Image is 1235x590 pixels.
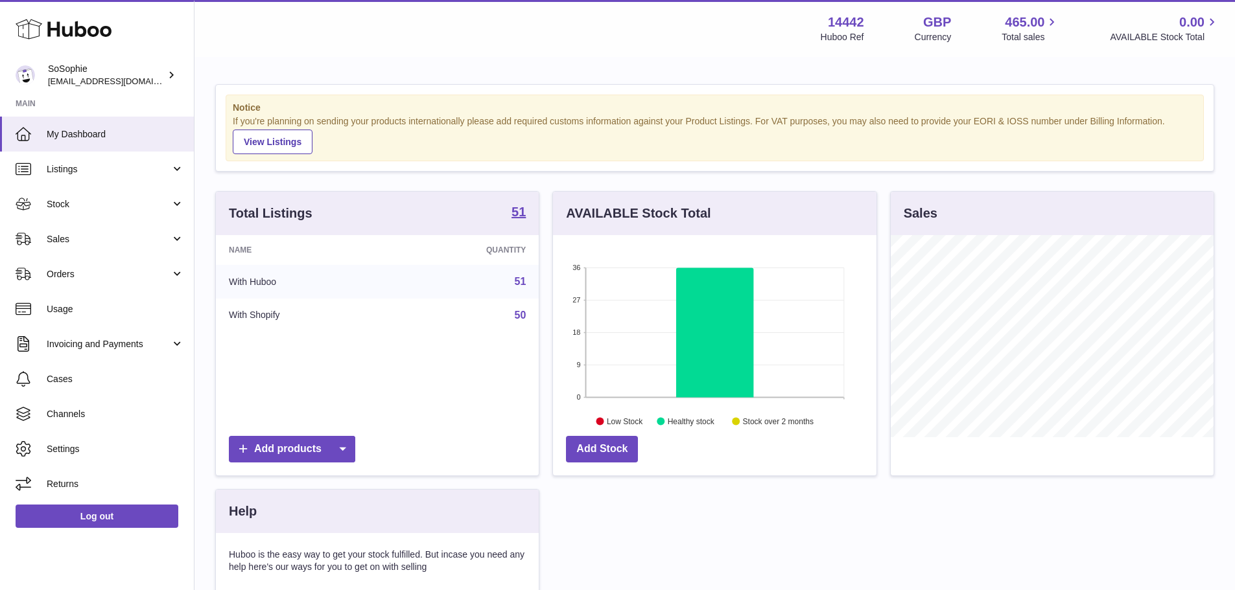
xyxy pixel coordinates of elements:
div: Currency [915,31,952,43]
strong: Notice [233,102,1197,114]
h3: Total Listings [229,205,312,222]
th: Quantity [390,235,539,265]
text: 18 [573,328,581,336]
td: With Huboo [216,265,390,299]
span: AVAILABLE Stock Total [1110,31,1219,43]
strong: 51 [512,205,526,218]
span: Cases [47,373,184,385]
span: Returns [47,478,184,490]
text: Low Stock [607,416,643,425]
text: 9 [577,361,581,369]
span: Sales [47,233,171,245]
span: Usage [47,303,184,315]
div: Huboo Ref [821,31,864,43]
a: 465.00 Total sales [1002,14,1059,43]
a: 0.00 AVAILABLE Stock Total [1110,14,1219,43]
span: Stock [47,198,171,210]
span: [EMAIL_ADDRESS][DOMAIN_NAME] [48,76,191,86]
td: With Shopify [216,299,390,332]
span: Orders [47,268,171,280]
a: 50 [515,310,526,321]
th: Name [216,235,390,265]
a: Add Stock [566,436,638,462]
a: Add products [229,436,355,462]
a: 51 [512,205,526,221]
span: Channels [47,408,184,420]
p: Huboo is the easy way to get your stock fulfilled. But incase you need any help here's our ways f... [229,549,526,573]
div: SoSophie [48,63,165,87]
span: My Dashboard [47,128,184,141]
text: Stock over 2 months [743,416,814,425]
strong: 14442 [828,14,864,31]
a: 51 [515,276,526,287]
h3: Help [229,503,257,520]
text: 27 [573,296,581,304]
text: 0 [577,393,581,401]
span: 0.00 [1179,14,1205,31]
span: Invoicing and Payments [47,338,171,350]
a: Log out [16,505,178,528]
text: Healthy stock [668,416,715,425]
span: Listings [47,163,171,176]
h3: AVAILABLE Stock Total [566,205,711,222]
strong: GBP [923,14,951,31]
a: View Listings [233,130,312,154]
h3: Sales [904,205,937,222]
img: internalAdmin-14442@internal.huboo.com [16,65,35,85]
span: 465.00 [1005,14,1044,31]
text: 36 [573,264,581,271]
div: If you're planning on sending your products internationally please add required customs informati... [233,115,1197,154]
span: Total sales [1002,31,1059,43]
span: Settings [47,443,184,455]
